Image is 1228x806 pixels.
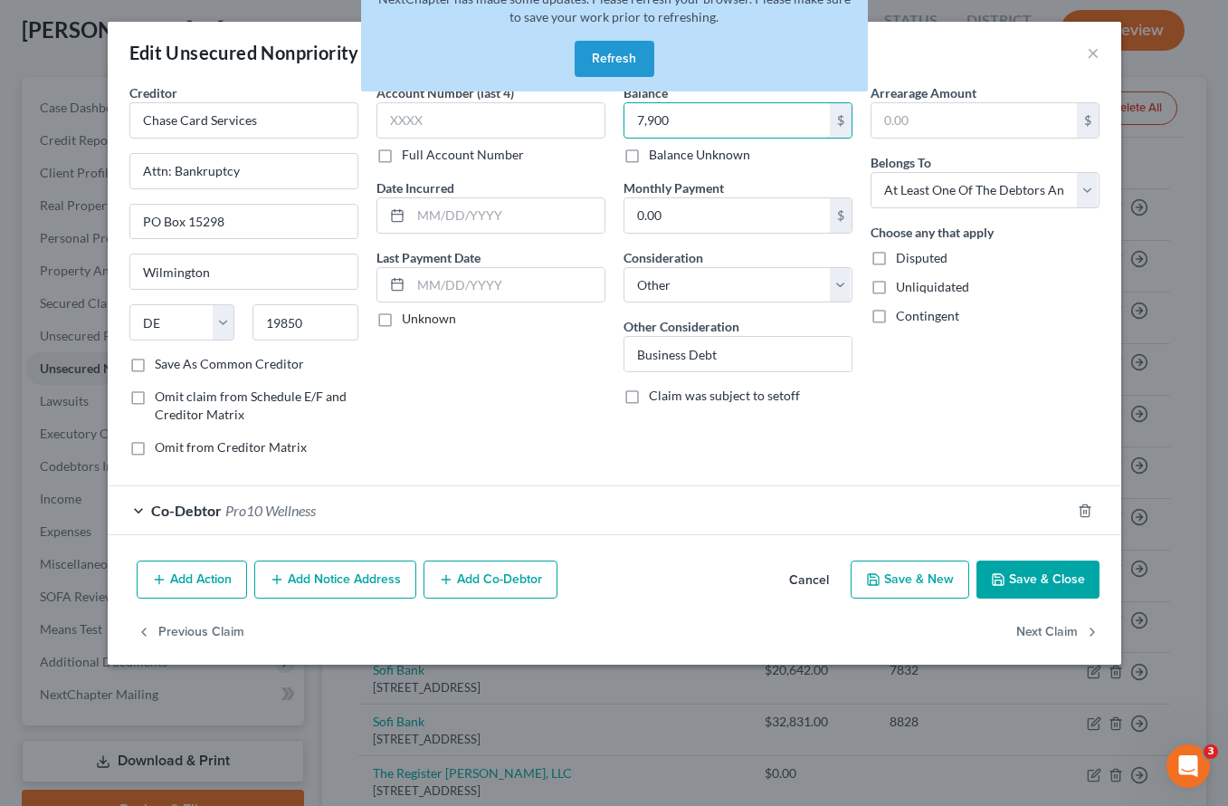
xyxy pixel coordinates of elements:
[624,178,724,197] label: Monthly Payment
[411,198,604,233] input: MM/DD/YYYY
[129,85,177,101] span: Creditor
[896,250,947,265] span: Disputed
[851,561,969,599] button: Save & New
[130,254,357,289] input: Enter city...
[376,248,481,267] label: Last Payment Date
[976,561,1099,599] button: Save & Close
[151,502,222,519] span: Co-Debtor
[624,248,703,267] label: Consideration
[376,178,454,197] label: Date Incurred
[137,613,244,651] button: Previous Claim
[155,389,347,422] span: Omit claim from Schedule E/F and Creditor Matrix
[129,102,358,139] input: Search creditor by name...
[155,439,307,455] span: Omit from Creditor Matrix
[624,103,830,138] input: 0.00
[871,223,994,242] label: Choose any that apply
[775,562,843,599] button: Cancel
[871,155,931,170] span: Belongs To
[624,317,739,336] label: Other Consideration
[402,310,456,328] label: Unknown
[137,561,247,599] button: Add Action
[130,205,357,239] input: Apt, Suite, etc...
[871,83,976,102] label: Arrearage Amount
[130,154,357,188] input: Enter address...
[871,103,1077,138] input: 0.00
[155,355,304,373] label: Save As Common Creditor
[424,561,557,599] button: Add Co-Debtor
[252,304,358,341] input: Enter zip...
[896,279,969,294] span: Unliquidated
[254,561,416,599] button: Add Notice Address
[402,146,524,164] label: Full Account Number
[225,502,316,519] span: Pro10 Wellness
[129,40,411,65] div: Edit Unsecured Nonpriority Claim
[1204,744,1218,759] span: 3
[1166,744,1210,788] iframe: Intercom live chat
[649,146,750,164] label: Balance Unknown
[649,388,800,403] span: Claim was subject to setoff
[830,198,852,233] div: $
[1016,613,1099,651] button: Next Claim
[1077,103,1099,138] div: $
[624,337,852,371] input: Specify...
[830,103,852,138] div: $
[896,308,959,323] span: Contingent
[376,102,605,139] input: XXXX
[411,268,604,302] input: MM/DD/YYYY
[1087,42,1099,63] button: ×
[624,198,830,233] input: 0.00
[575,41,654,77] button: Refresh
